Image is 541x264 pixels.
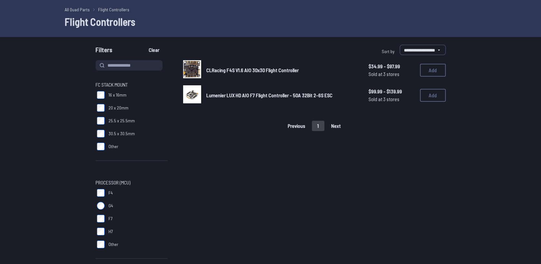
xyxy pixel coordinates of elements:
span: Lumenier LUX HD AIO F7 Flight Controller - 50A 32Bit 2-6S ESC [206,92,332,98]
input: 30.5 x 30.5mm [97,130,105,137]
span: FC Stack Mount [96,81,128,89]
select: Sort by [400,45,446,55]
input: 16 x 16mm [97,91,105,99]
span: Sort by [382,49,395,54]
span: 20 x 20mm [108,105,128,111]
a: image [183,60,201,80]
span: $99.99 - $139.99 [368,88,415,95]
img: image [183,85,201,103]
input: G4 [97,202,105,210]
input: F7 [97,215,105,222]
span: H7 [108,228,113,235]
input: F4 [97,189,105,197]
span: 16 x 16mm [108,92,126,98]
img: image [183,60,201,78]
a: Flight Controllers [98,6,129,13]
input: 25.5 x 25.5mm [97,117,105,125]
input: Other [97,240,105,248]
span: Sold at 3 stores [368,70,415,78]
input: H7 [97,228,105,235]
span: G4 [108,203,113,209]
span: Other [108,143,118,150]
span: Sold at 3 stores [368,95,415,103]
span: Processor (MCU) [96,179,130,186]
span: Filters [96,45,112,58]
a: image [183,85,201,105]
h1: Flight Controllers [65,14,477,29]
span: 25.5 x 25.5mm [108,118,135,124]
span: F4 [108,190,113,196]
span: 30.5 x 30.5mm [108,130,135,137]
a: CLRacing F4S V1.6 AIO 30x30 Flight Controller [206,66,358,74]
input: 20 x 20mm [97,104,105,112]
span: F7 [108,215,113,222]
span: $34.99 - $97.99 [368,62,415,70]
a: All Quad Parts [65,6,90,13]
button: Add [420,89,446,102]
button: Add [420,64,446,77]
input: Other [97,143,105,150]
button: Clear [143,45,165,55]
span: Other [108,241,118,248]
span: CLRacing F4S V1.6 AIO 30x30 Flight Controller [206,67,299,73]
a: Lumenier LUX HD AIO F7 Flight Controller - 50A 32Bit 2-6S ESC [206,91,358,99]
button: 1 [312,121,324,131]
